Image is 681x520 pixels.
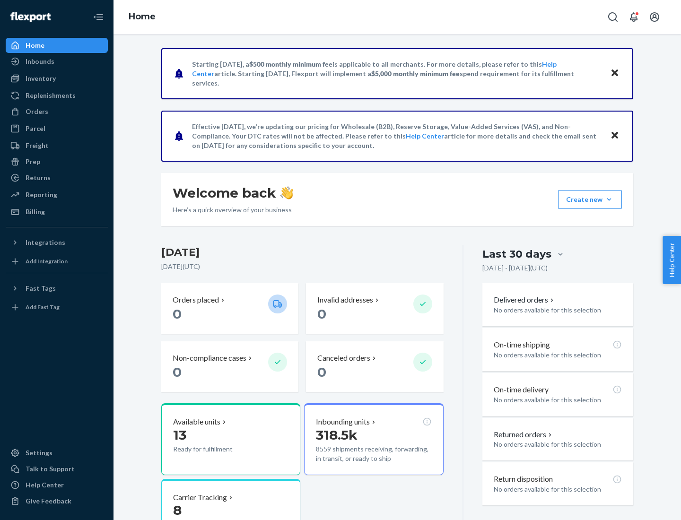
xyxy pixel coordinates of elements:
[26,107,48,116] div: Orders
[316,444,431,463] p: 8559 shipments receiving, forwarding, in transit, or ready to ship
[406,132,444,140] a: Help Center
[26,303,60,311] div: Add Fast Tag
[173,502,182,518] span: 8
[26,496,71,506] div: Give Feedback
[6,170,108,185] a: Returns
[494,384,549,395] p: On-time delivery
[192,60,601,88] p: Starting [DATE], a is applicable to all merchants. For more details, please refer to this article...
[317,353,370,364] p: Canceled orders
[10,12,51,22] img: Flexport logo
[494,440,622,449] p: No orders available for this selection
[494,305,622,315] p: No orders available for this selection
[6,54,108,69] a: Inbounds
[317,306,326,322] span: 0
[317,364,326,380] span: 0
[161,245,444,260] h3: [DATE]
[173,416,220,427] p: Available units
[26,141,49,150] div: Freight
[6,88,108,103] a: Replenishments
[161,283,298,334] button: Orders placed 0
[371,69,460,78] span: $5,000 monthly minimum fee
[6,187,108,202] a: Reporting
[482,263,548,273] p: [DATE] - [DATE] ( UTC )
[6,121,108,136] a: Parcel
[26,157,40,166] div: Prep
[26,124,45,133] div: Parcel
[121,3,163,31] ol: breadcrumbs
[6,494,108,509] button: Give Feedback
[173,444,261,454] p: Ready for fulfillment
[663,236,681,284] button: Help Center
[6,38,108,53] a: Home
[173,427,186,443] span: 13
[173,184,293,201] h1: Welcome back
[26,464,75,474] div: Talk to Support
[26,480,64,490] div: Help Center
[306,283,443,334] button: Invalid addresses 0
[494,474,553,485] p: Return disposition
[6,461,108,477] a: Talk to Support
[26,284,56,293] div: Fast Tags
[6,138,108,153] a: Freight
[161,341,298,392] button: Non-compliance cases 0
[173,205,293,215] p: Here’s a quick overview of your business
[494,485,622,494] p: No orders available for this selection
[494,339,550,350] p: On-time shipping
[6,235,108,250] button: Integrations
[558,190,622,209] button: Create new
[306,341,443,392] button: Canceled orders 0
[494,395,622,405] p: No orders available for this selection
[173,492,227,503] p: Carrier Tracking
[6,254,108,269] a: Add Integration
[192,122,601,150] p: Effective [DATE], we're updating our pricing for Wholesale (B2B), Reserve Storage, Value-Added Se...
[173,306,182,322] span: 0
[173,364,182,380] span: 0
[161,262,444,271] p: [DATE] ( UTC )
[609,129,621,143] button: Close
[6,154,108,169] a: Prep
[173,353,246,364] p: Non-compliance cases
[26,57,54,66] div: Inbounds
[173,295,219,305] p: Orders placed
[6,281,108,296] button: Fast Tags
[482,247,551,261] div: Last 30 days
[494,350,622,360] p: No orders available for this selection
[6,104,108,119] a: Orders
[129,11,156,22] a: Home
[6,300,108,315] a: Add Fast Tag
[6,204,108,219] a: Billing
[609,67,621,80] button: Close
[645,8,664,26] button: Open account menu
[161,403,300,475] button: Available units13Ready for fulfillment
[26,238,65,247] div: Integrations
[6,477,108,493] a: Help Center
[304,403,443,475] button: Inbounding units318.5k8559 shipments receiving, forwarding, in transit, or ready to ship
[26,190,57,199] div: Reporting
[26,207,45,217] div: Billing
[89,8,108,26] button: Close Navigation
[6,445,108,460] a: Settings
[26,448,52,458] div: Settings
[624,8,643,26] button: Open notifications
[316,416,370,427] p: Inbounding units
[249,60,332,68] span: $500 monthly minimum fee
[317,295,373,305] p: Invalid addresses
[6,71,108,86] a: Inventory
[26,91,76,100] div: Replenishments
[603,8,622,26] button: Open Search Box
[26,74,56,83] div: Inventory
[26,41,44,50] div: Home
[26,257,68,265] div: Add Integration
[494,429,554,440] button: Returned orders
[26,173,51,182] div: Returns
[280,186,293,199] img: hand-wave emoji
[316,427,358,443] span: 318.5k
[494,295,556,305] button: Delivered orders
